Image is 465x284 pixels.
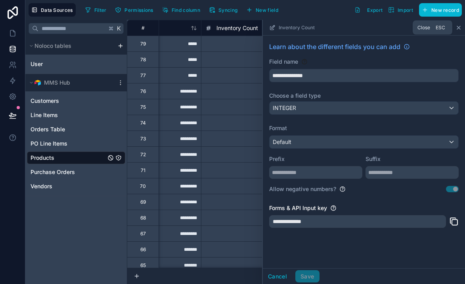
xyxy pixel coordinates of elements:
div: 72 [140,151,146,158]
a: Line Items [31,111,106,119]
span: Syncing [218,7,237,13]
label: Format [269,124,459,132]
div: 65 [140,262,146,269]
div: # [133,25,153,31]
span: Customers [31,97,59,105]
div: User [27,58,125,70]
div: 76 [140,88,146,95]
span: Orders Table [31,125,65,133]
div: 75 [140,104,146,110]
div: Line Items [27,109,125,121]
span: New field [256,7,278,13]
a: Products [31,154,106,162]
div: 66 [140,246,146,253]
span: User [31,60,43,68]
span: Permissions [124,7,153,13]
button: Cancel [263,270,292,283]
div: Vendors [27,180,125,193]
a: Orders Table [31,125,106,133]
a: PO Line Items [31,140,106,148]
a: Syncing [206,4,243,16]
div: 79 [140,41,146,47]
div: PO Line Items [27,137,125,150]
a: User [31,60,98,68]
span: MMS Hub [44,79,70,87]
label: Choose a field type [269,92,459,100]
span: Noloco tables [34,42,71,50]
a: Learn about the different fields you can add [269,42,410,51]
a: Customers [31,97,106,105]
label: Forms & API Input key [269,204,327,212]
span: K [116,26,122,31]
span: Vendors [31,182,52,190]
span: Line Items [31,111,58,119]
div: 70 [140,183,146,189]
a: Vendors [31,182,106,190]
button: New record [419,3,462,17]
span: Find column [172,7,200,13]
span: Products [31,154,54,162]
span: Default [273,138,291,145]
label: Allow negative numbers? [269,185,336,193]
button: Find column [159,4,203,16]
button: INTEGER [269,101,459,115]
label: Prefix [269,155,362,163]
span: PO Line Items [31,140,67,148]
div: Customers [27,95,125,107]
label: Field name [269,58,298,66]
button: Filter [82,4,109,16]
button: Export [352,3,385,17]
div: 68 [140,215,146,221]
span: Inventory Count [216,24,258,32]
span: Close [417,25,430,31]
div: 74 [140,120,146,126]
div: 73 [140,136,146,142]
span: INTEGER [273,104,296,112]
div: 77 [140,72,146,79]
span: Purchase Orders [31,168,75,176]
div: Products [27,151,125,164]
div: 71 [141,167,145,174]
a: New record [416,3,462,17]
div: 67 [140,231,146,237]
span: Filter [94,7,107,13]
a: Purchase Orders [31,168,106,176]
button: Airtable LogoMMS Hub [27,77,114,88]
span: Import [398,7,413,13]
div: Purchase Orders [27,166,125,178]
button: Permissions [112,4,156,16]
span: Inventory Count [279,25,315,31]
a: Permissions [112,4,159,16]
button: Syncing [206,4,240,16]
button: Noloco tables [27,40,114,51]
button: Import [385,3,416,17]
span: Data Sources [41,7,73,13]
span: New record [431,7,459,13]
label: Suffix [365,155,459,163]
button: Data Sources [29,3,76,17]
span: Export [367,7,383,13]
div: 78 [140,57,146,63]
span: Esc [434,25,447,31]
button: New field [243,4,281,16]
img: Airtable Logo [34,80,41,86]
span: Learn about the different fields you can add [269,42,400,51]
button: Default [269,135,459,149]
div: Orders Table [27,123,125,136]
div: 69 [140,199,146,205]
